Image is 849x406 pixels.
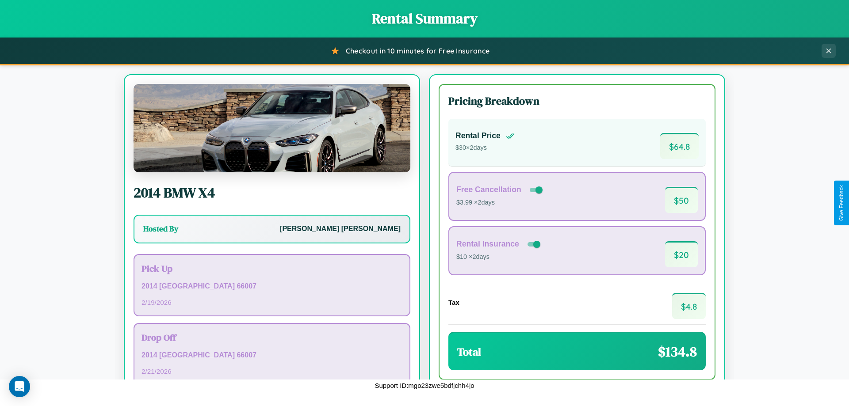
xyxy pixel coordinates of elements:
div: Give Feedback [838,185,845,221]
h3: Hosted By [143,224,178,234]
p: 2014 [GEOGRAPHIC_DATA] 66007 [141,349,402,362]
h2: 2014 BMW X4 [134,183,410,202]
h4: Tax [448,299,459,306]
h4: Free Cancellation [456,185,521,194]
h1: Rental Summary [9,9,840,28]
h4: Rental Price [455,131,501,140]
span: Checkout in 10 minutes for Free Insurance [346,46,490,55]
span: $ 50 [665,187,698,213]
h4: Rental Insurance [456,239,519,249]
h3: Drop Off [141,331,402,344]
span: $ 64.8 [660,133,699,159]
p: 2 / 19 / 2026 [141,296,402,308]
span: $ 134.8 [658,342,697,361]
p: [PERSON_NAME] [PERSON_NAME] [280,223,401,235]
img: BMW X4 [134,84,410,172]
p: 2 / 21 / 2026 [141,365,402,377]
div: Open Intercom Messenger [9,376,30,397]
p: $3.99 × 2 days [456,197,544,209]
span: $ 4.8 [672,293,706,319]
h3: Total [457,345,481,359]
p: 2014 [GEOGRAPHIC_DATA] 66007 [141,280,402,293]
p: $10 × 2 days [456,251,542,263]
p: Support ID: mgo23zwe5bdfjchh4jo [375,379,474,391]
p: $ 30 × 2 days [455,142,515,154]
span: $ 20 [665,241,698,267]
h3: Pick Up [141,262,402,275]
h3: Pricing Breakdown [448,94,706,108]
